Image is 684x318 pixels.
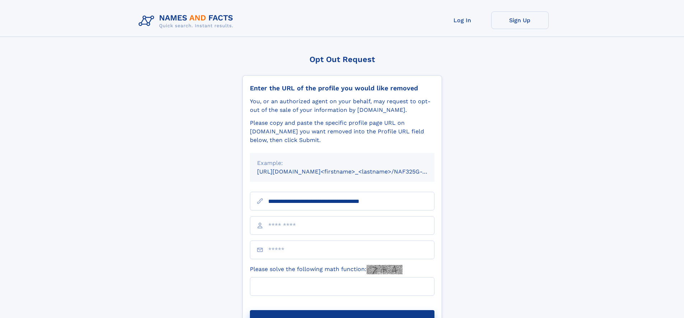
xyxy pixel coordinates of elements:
small: [URL][DOMAIN_NAME]<firstname>_<lastname>/NAF325G-xxxxxxxx [257,168,448,175]
div: You, or an authorized agent on your behalf, may request to opt-out of the sale of your informatio... [250,97,434,114]
div: Example: [257,159,427,167]
div: Enter the URL of the profile you would like removed [250,84,434,92]
img: Logo Names and Facts [136,11,239,31]
label: Please solve the following math function: [250,265,403,274]
a: Log In [434,11,491,29]
a: Sign Up [491,11,549,29]
div: Opt Out Request [242,55,442,64]
div: Please copy and paste the specific profile page URL on [DOMAIN_NAME] you want removed into the Pr... [250,119,434,144]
